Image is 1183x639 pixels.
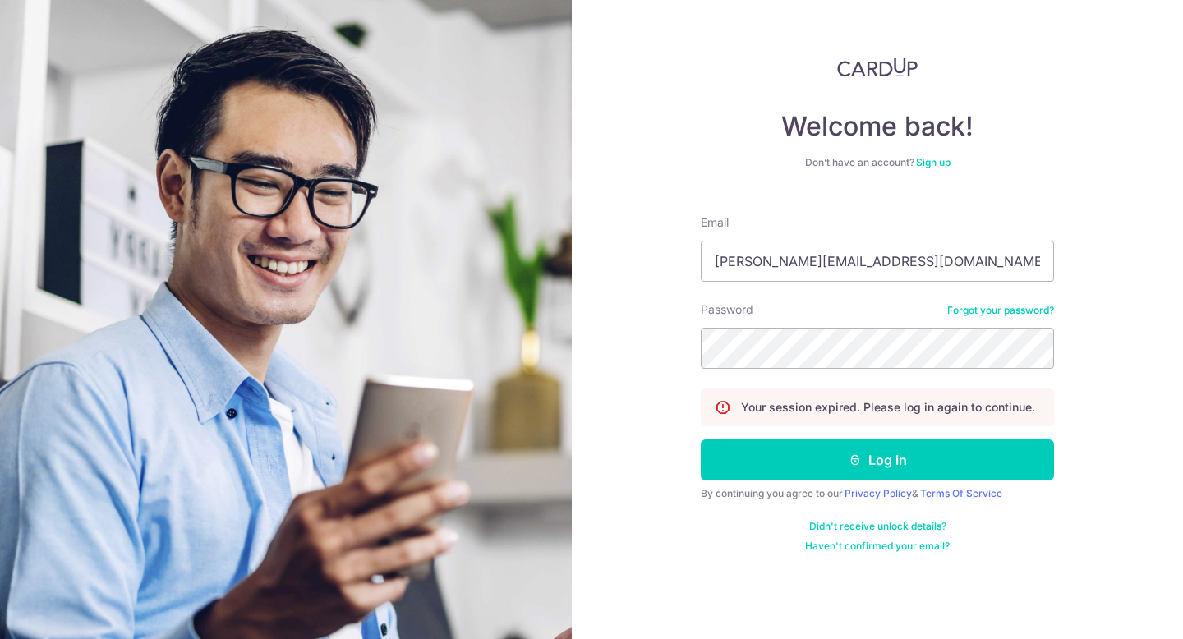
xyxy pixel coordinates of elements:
button: Log in [701,439,1054,480]
h4: Welcome back! [701,110,1054,143]
a: Forgot your password? [947,304,1054,317]
div: By continuing you agree to our & [701,487,1054,500]
input: Enter your Email [701,241,1054,282]
img: CardUp Logo [837,57,918,77]
p: Your session expired. Please log in again to continue. [741,399,1035,416]
a: Sign up [916,156,951,168]
a: Didn't receive unlock details? [809,520,946,533]
a: Privacy Policy [845,487,912,499]
label: Password [701,301,753,318]
a: Haven't confirmed your email? [805,540,950,553]
div: Don’t have an account? [701,156,1054,169]
a: Terms Of Service [920,487,1002,499]
label: Email [701,214,729,231]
